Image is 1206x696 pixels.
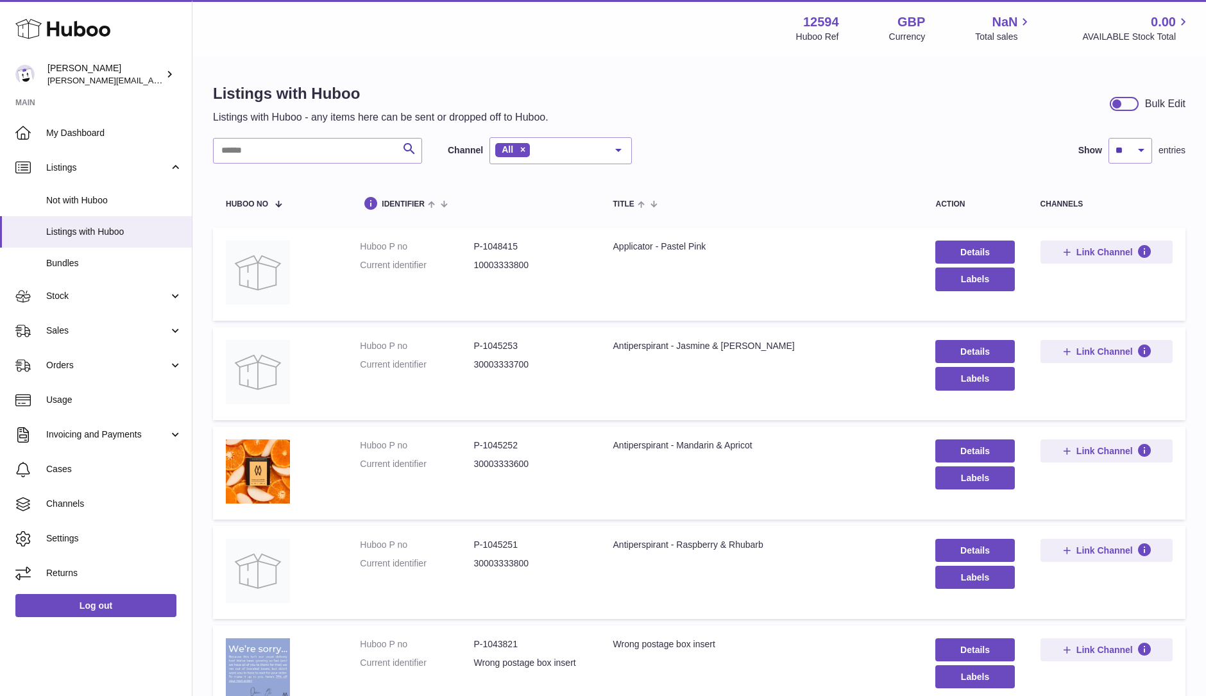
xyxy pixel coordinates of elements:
span: Sales [46,325,169,337]
a: Details [935,241,1014,264]
span: My Dashboard [46,127,182,139]
label: Show [1078,144,1102,157]
a: 0.00 AVAILABLE Stock Total [1082,13,1191,43]
button: Link Channel [1040,439,1173,463]
strong: 12594 [803,13,839,31]
dd: 30003333700 [473,359,587,371]
div: [PERSON_NAME] [47,62,163,87]
span: Link Channel [1076,445,1133,457]
span: NaN [992,13,1017,31]
span: Huboo no [226,200,268,208]
div: Bulk Edit [1145,97,1185,111]
dt: Huboo P no [360,241,473,253]
span: Not with Huboo [46,194,182,207]
dd: P-1048415 [473,241,587,253]
dd: P-1045251 [473,539,587,551]
div: Currency [889,31,926,43]
button: Link Channel [1040,638,1173,661]
a: Log out [15,594,176,617]
div: action [935,200,1014,208]
span: Link Channel [1076,346,1133,357]
span: Channels [46,498,182,510]
span: Stock [46,290,169,302]
span: Total sales [975,31,1032,43]
button: Labels [935,566,1014,589]
img: owen@wearemakewaves.com [15,65,35,84]
span: Settings [46,532,182,545]
dt: Huboo P no [360,439,473,452]
dt: Current identifier [360,458,473,470]
dt: Huboo P no [360,340,473,352]
img: Antiperspirant - Jasmine & Rose [226,340,290,404]
dd: P-1045252 [473,439,587,452]
dt: Huboo P no [360,539,473,551]
span: AVAILABLE Stock Total [1082,31,1191,43]
button: Link Channel [1040,241,1173,264]
div: Antiperspirant - Jasmine & [PERSON_NAME] [613,340,910,352]
dd: P-1045253 [473,340,587,352]
img: Antiperspirant - Mandarin & Apricot [226,439,290,504]
span: Listings with Huboo [46,226,182,238]
button: Labels [935,367,1014,390]
span: Orders [46,359,169,371]
dt: Current identifier [360,259,473,271]
button: Labels [935,466,1014,489]
dd: 30003333800 [473,557,587,570]
div: Antiperspirant - Raspberry & Rhubarb [613,539,910,551]
span: Usage [46,394,182,406]
div: Antiperspirant - Mandarin & Apricot [613,439,910,452]
h1: Listings with Huboo [213,83,548,104]
span: Link Channel [1076,545,1133,556]
dt: Huboo P no [360,638,473,650]
span: Bundles [46,257,182,269]
button: Labels [935,267,1014,291]
span: Cases [46,463,182,475]
a: Details [935,439,1014,463]
dd: P-1043821 [473,638,587,650]
button: Link Channel [1040,539,1173,562]
dd: 30003333600 [473,458,587,470]
span: entries [1159,144,1185,157]
img: Antiperspirant - Raspberry & Rhubarb [226,539,290,603]
dd: 10003333800 [473,259,587,271]
span: identifier [382,200,425,208]
a: Details [935,638,1014,661]
button: Labels [935,665,1014,688]
dt: Current identifier [360,657,473,669]
p: Listings with Huboo - any items here can be sent or dropped off to Huboo. [213,110,548,124]
dd: Wrong postage box insert [473,657,587,669]
a: Details [935,539,1014,562]
span: Invoicing and Payments [46,429,169,441]
img: Applicator - Pastel Pink [226,241,290,305]
dt: Current identifier [360,359,473,371]
span: 0.00 [1151,13,1176,31]
span: [PERSON_NAME][EMAIL_ADDRESS][DOMAIN_NAME] [47,75,257,85]
span: Returns [46,567,182,579]
span: title [613,200,634,208]
div: Applicator - Pastel Pink [613,241,910,253]
span: Listings [46,162,169,174]
dt: Current identifier [360,557,473,570]
a: NaN Total sales [975,13,1032,43]
div: Huboo Ref [796,31,839,43]
div: Wrong postage box insert [613,638,910,650]
strong: GBP [897,13,925,31]
div: channels [1040,200,1173,208]
a: Details [935,340,1014,363]
label: Channel [448,144,483,157]
span: All [502,144,513,155]
span: Link Channel [1076,246,1133,258]
span: Link Channel [1076,644,1133,656]
button: Link Channel [1040,340,1173,363]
